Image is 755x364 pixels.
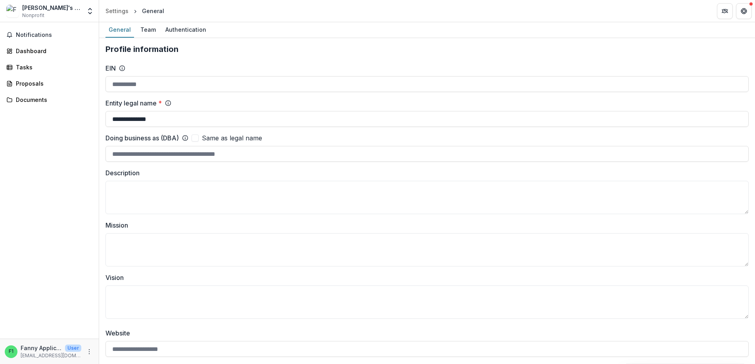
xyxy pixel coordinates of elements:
a: Dashboard [3,44,96,57]
label: EIN [105,63,116,73]
span: Same as legal name [202,133,262,143]
img: Fanny's School [6,5,19,17]
div: General [142,7,164,15]
a: Proposals [3,77,96,90]
label: Description [105,168,744,178]
button: More [84,347,94,356]
a: Authentication [162,22,209,38]
div: Tasks [16,63,89,71]
label: Entity legal name [105,98,162,108]
span: Nonprofit [22,12,44,19]
p: User [65,345,81,352]
label: Vision [105,273,744,282]
div: General [105,24,134,35]
p: Fanny Applicant 1 [21,344,62,352]
div: Dashboard [16,47,89,55]
h2: Profile information [105,44,749,54]
button: Open entity switcher [84,3,96,19]
a: Settings [102,5,132,17]
a: Tasks [3,61,96,74]
nav: breadcrumb [102,5,167,17]
button: Get Help [736,3,752,19]
label: Doing business as (DBA) [105,133,179,143]
div: Proposals [16,79,89,88]
div: Fanny Applicant 1 [9,349,13,354]
a: General [105,22,134,38]
button: Partners [717,3,733,19]
span: Notifications [16,32,92,38]
label: Website [105,328,744,338]
div: Settings [105,7,128,15]
button: Notifications [3,29,96,41]
a: Documents [3,93,96,106]
label: Mission [105,220,744,230]
p: [EMAIL_ADDRESS][DOMAIN_NAME] [21,352,81,359]
div: Documents [16,96,89,104]
div: [PERSON_NAME]'s School [22,4,81,12]
div: Team [137,24,159,35]
div: Authentication [162,24,209,35]
a: Team [137,22,159,38]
